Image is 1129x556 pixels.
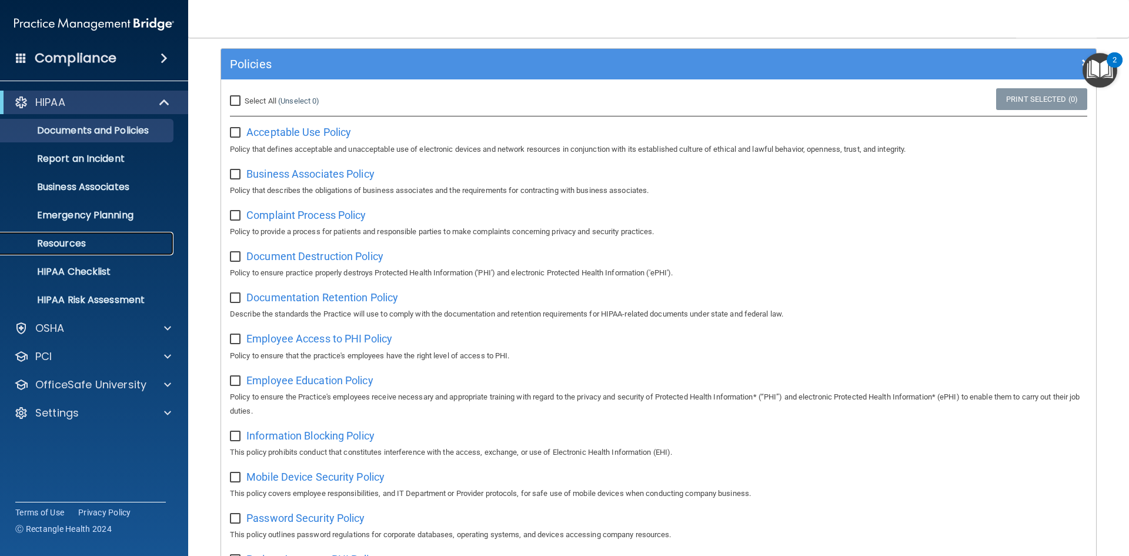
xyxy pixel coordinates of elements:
[78,507,131,518] a: Privacy Policy
[246,250,383,262] span: Document Destruction Policy
[230,55,1087,74] a: Policies
[35,95,65,109] p: HIPAA
[35,349,52,364] p: PCI
[8,181,168,193] p: Business Associates
[246,332,392,345] span: Employee Access to PHI Policy
[246,126,351,138] span: Acceptable Use Policy
[230,96,243,106] input: Select All (Unselect 0)
[35,321,65,335] p: OSHA
[14,321,171,335] a: OSHA
[14,406,171,420] a: Settings
[246,374,373,387] span: Employee Education Policy
[15,507,64,518] a: Terms of Use
[926,472,1115,520] iframe: Drift Widget Chat Controller
[230,266,1087,280] p: Policy to ensure practice properly destroys Protected Health Information ('PHI') and electronic P...
[278,96,319,105] a: (Unselect 0)
[230,487,1087,501] p: This policy covers employee responsibilities, and IT Department or Provider protocols, for safe u...
[8,209,168,221] p: Emergency Planning
[246,512,365,524] span: Password Security Policy
[35,406,79,420] p: Settings
[15,523,112,535] span: Ⓒ Rectangle Health 2024
[230,349,1087,363] p: Policy to ensure that the practice's employees have the right level of access to PHI.
[230,142,1087,157] p: Policy that defines acceptable and unacceptable use of electronic devices and network resources i...
[245,96,276,105] span: Select All
[14,349,171,364] a: PCI
[230,307,1087,321] p: Describe the standards the Practice will use to comply with the documentation and retention requi...
[230,445,1087,460] p: This policy prohibits conduct that constitutes interference with the access, exchange, or use of ...
[230,58,869,71] h5: Policies
[230,225,1087,239] p: Policy to provide a process for patients and responsible parties to make complaints concerning pr...
[8,294,168,306] p: HIPAA Risk Assessment
[14,12,174,36] img: PMB logo
[996,88,1087,110] a: Print Selected (0)
[230,528,1087,542] p: This policy outlines password regulations for corporate databases, operating systems, and devices...
[246,168,375,180] span: Business Associates Policy
[230,184,1087,198] p: Policy that describes the obligations of business associates and the requirements for contracting...
[8,266,168,278] p: HIPAA Checklist
[1083,53,1117,88] button: Open Resource Center, 2 new notifications
[246,430,375,442] span: Information Blocking Policy
[246,291,398,304] span: Documentation Retention Policy
[230,390,1087,418] p: Policy to ensure the Practice's employees receive necessary and appropriate training with regard ...
[8,125,168,136] p: Documents and Policies
[8,153,168,165] p: Report an Incident
[35,378,146,392] p: OfficeSafe University
[246,209,366,221] span: Complaint Process Policy
[35,50,116,66] h4: Compliance
[1113,60,1117,75] div: 2
[14,378,171,392] a: OfficeSafe University
[14,95,171,109] a: HIPAA
[8,238,168,249] p: Resources
[246,471,385,483] span: Mobile Device Security Policy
